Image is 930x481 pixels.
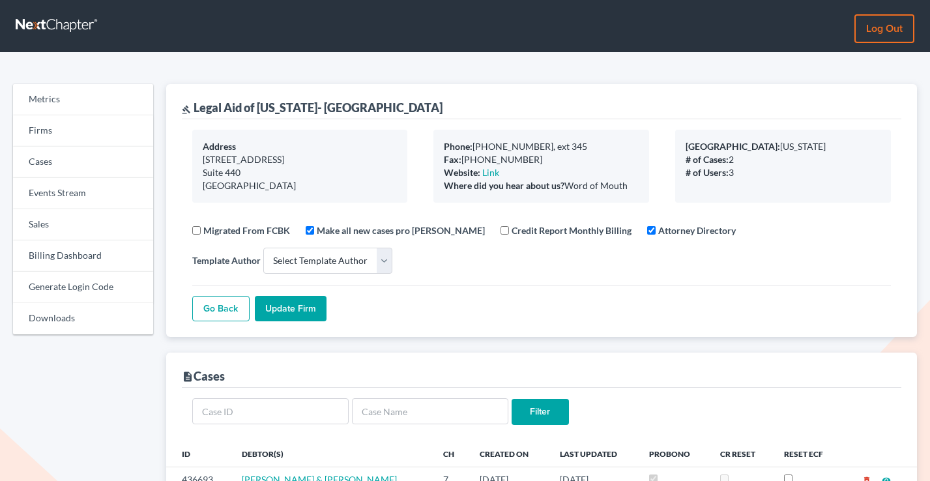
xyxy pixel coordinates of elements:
label: Attorney Directory [658,224,736,237]
div: Suite 440 [203,166,398,179]
div: Legal Aid of [US_STATE]- [GEOGRAPHIC_DATA] [182,100,443,115]
th: Ch [433,441,469,467]
i: description [182,371,194,383]
b: # of Cases: [686,154,729,165]
a: Metrics [13,84,153,115]
b: Phone: [444,141,472,152]
th: Reset ECF [774,441,842,467]
th: Created On [469,441,549,467]
a: Events Stream [13,178,153,209]
a: Downloads [13,303,153,334]
a: Log out [854,14,914,43]
th: Debtor(s) [231,441,433,467]
i: gavel [182,105,191,114]
b: Fax: [444,154,461,165]
div: 3 [686,166,880,179]
div: Cases [182,368,225,384]
th: Last Updated [549,441,639,467]
a: Link [482,167,499,178]
th: CR Reset [710,441,774,467]
input: Case ID [192,398,349,424]
div: Word of Mouth [444,179,639,192]
label: Template Author [192,254,261,267]
b: # of Users: [686,167,729,178]
a: Billing Dashboard [13,241,153,272]
label: Migrated From FCBK [203,224,290,237]
div: [PHONE_NUMBER] [444,153,639,166]
div: [PHONE_NUMBER], ext 345 [444,140,639,153]
div: [GEOGRAPHIC_DATA] [203,179,398,192]
b: [GEOGRAPHIC_DATA]: [686,141,780,152]
th: ProBono [639,441,710,467]
a: Generate Login Code [13,272,153,303]
a: Sales [13,209,153,241]
label: Credit Report Monthly Billing [512,224,632,237]
b: Address [203,141,236,152]
a: Go Back [192,296,250,322]
a: Firms [13,115,153,147]
input: Update Firm [255,296,327,322]
div: [STREET_ADDRESS] [203,153,398,166]
label: Make all new cases pro [PERSON_NAME] [317,224,485,237]
div: 2 [686,153,880,166]
div: [US_STATE] [686,140,880,153]
input: Filter [512,399,569,425]
input: Case Name [352,398,508,424]
b: Website: [444,167,480,178]
b: Where did you hear about us? [444,180,564,191]
th: ID [166,441,232,467]
a: Cases [13,147,153,178]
